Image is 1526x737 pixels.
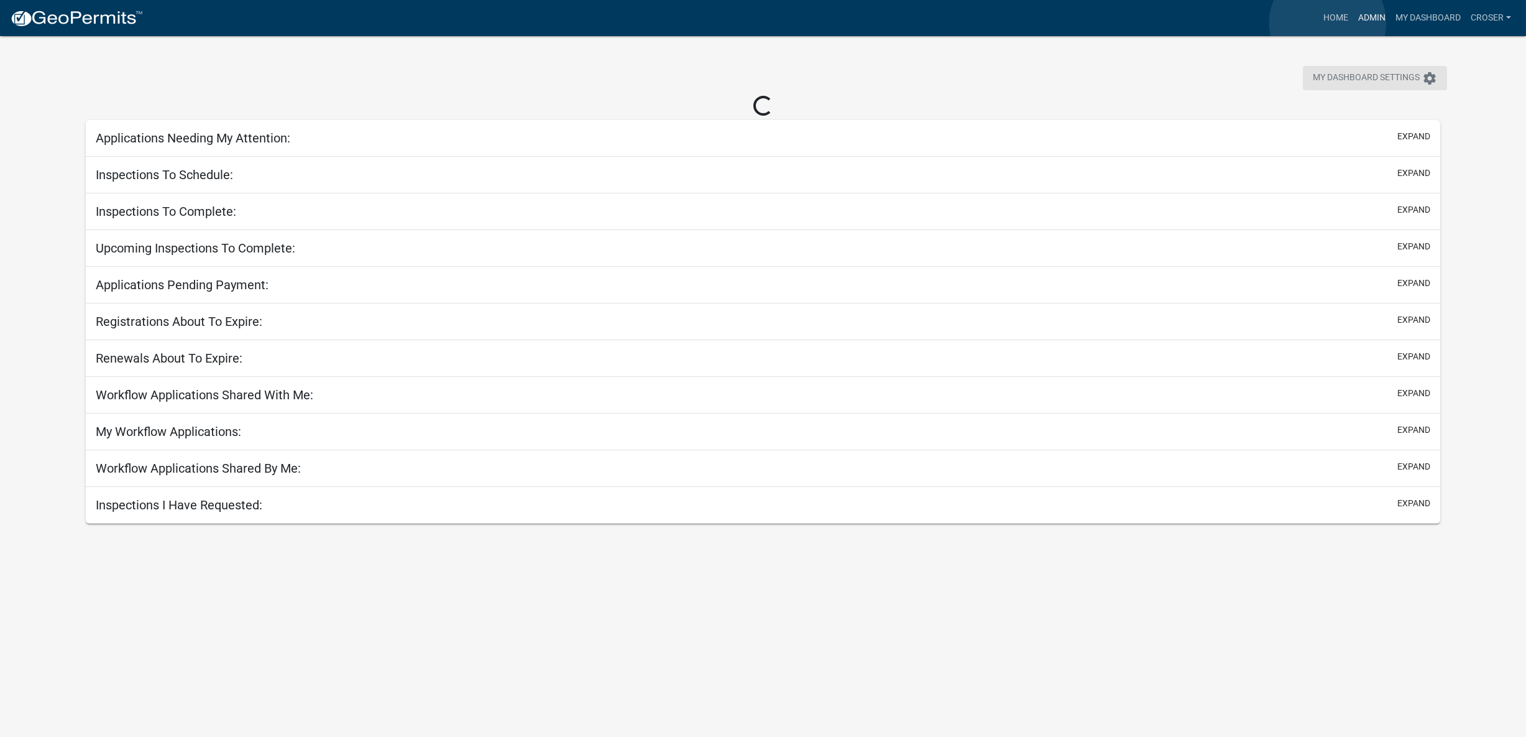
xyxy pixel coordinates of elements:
button: expand [1397,203,1430,216]
span: My Dashboard Settings [1313,71,1420,86]
h5: Workflow Applications Shared With Me: [96,387,313,402]
h5: Workflow Applications Shared By Me: [96,461,301,476]
button: expand [1397,350,1430,363]
a: croser [1466,6,1516,30]
h5: Upcoming Inspections To Complete: [96,241,295,256]
button: expand [1397,460,1430,473]
button: expand [1397,387,1430,400]
a: Home [1318,6,1353,30]
button: expand [1397,167,1430,180]
h5: Registrations About To Expire: [96,314,262,329]
a: Admin [1353,6,1390,30]
button: expand [1397,313,1430,327]
h5: Applications Pending Payment: [96,277,269,292]
button: expand [1397,240,1430,253]
h5: Applications Needing My Attention: [96,131,290,146]
i: settings [1422,71,1437,86]
button: expand [1397,497,1430,510]
h5: My Workflow Applications: [96,424,241,439]
button: My Dashboard Settingssettings [1303,66,1447,90]
h5: Renewals About To Expire: [96,351,242,366]
button: expand [1397,277,1430,290]
button: expand [1397,424,1430,437]
h5: Inspections To Schedule: [96,167,233,182]
h5: Inspections To Complete: [96,204,236,219]
a: My Dashboard [1390,6,1466,30]
button: expand [1397,130,1430,143]
h5: Inspections I Have Requested: [96,498,262,512]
